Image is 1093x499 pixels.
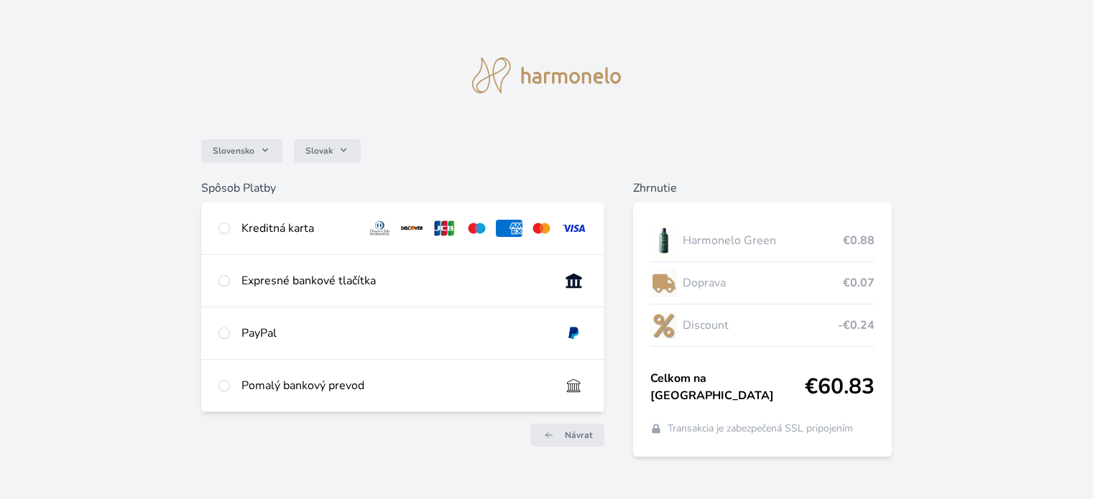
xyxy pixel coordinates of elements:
[805,374,875,400] span: €60.83
[528,220,555,237] img: mc.svg
[201,139,282,162] button: Slovensko
[201,179,604,197] h6: Spôsob Platby
[843,274,875,292] span: €0.07
[464,220,490,237] img: maestro.svg
[496,220,522,237] img: amex.svg
[843,232,875,249] span: €0.88
[294,139,361,162] button: Slovak
[305,145,333,157] span: Slovak
[241,272,548,289] div: Expresné bankové tlačítka
[241,220,355,237] div: Kreditná karta
[213,145,254,157] span: Slovensko
[650,370,805,404] span: Celkom na [GEOGRAPHIC_DATA]
[650,223,678,258] img: CLEAN_GREEN_se_stinem_x-lo.jpg
[472,57,622,93] img: logo.svg
[431,220,458,237] img: jcb.svg
[561,377,587,394] img: bankTransfer_IBAN.svg
[668,421,853,436] span: Transakcia je zabezpečená SSL pripojením
[561,272,587,289] img: onlineBanking_SK.svg
[683,232,842,249] span: Harmonelo Green
[241,377,548,394] div: Pomalý bankový prevod
[241,325,548,342] div: PayPal
[366,220,393,237] img: diners.svg
[650,265,678,301] img: delivery-lo.png
[399,220,425,237] img: discover.svg
[650,307,678,343] img: discount-lo.png
[683,317,837,334] span: Discount
[838,317,875,334] span: -€0.24
[561,325,587,342] img: paypal.svg
[530,424,604,447] a: Návrat
[683,274,842,292] span: Doprava
[565,429,593,441] span: Návrat
[633,179,892,197] h6: Zhrnutie
[561,220,587,237] img: visa.svg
